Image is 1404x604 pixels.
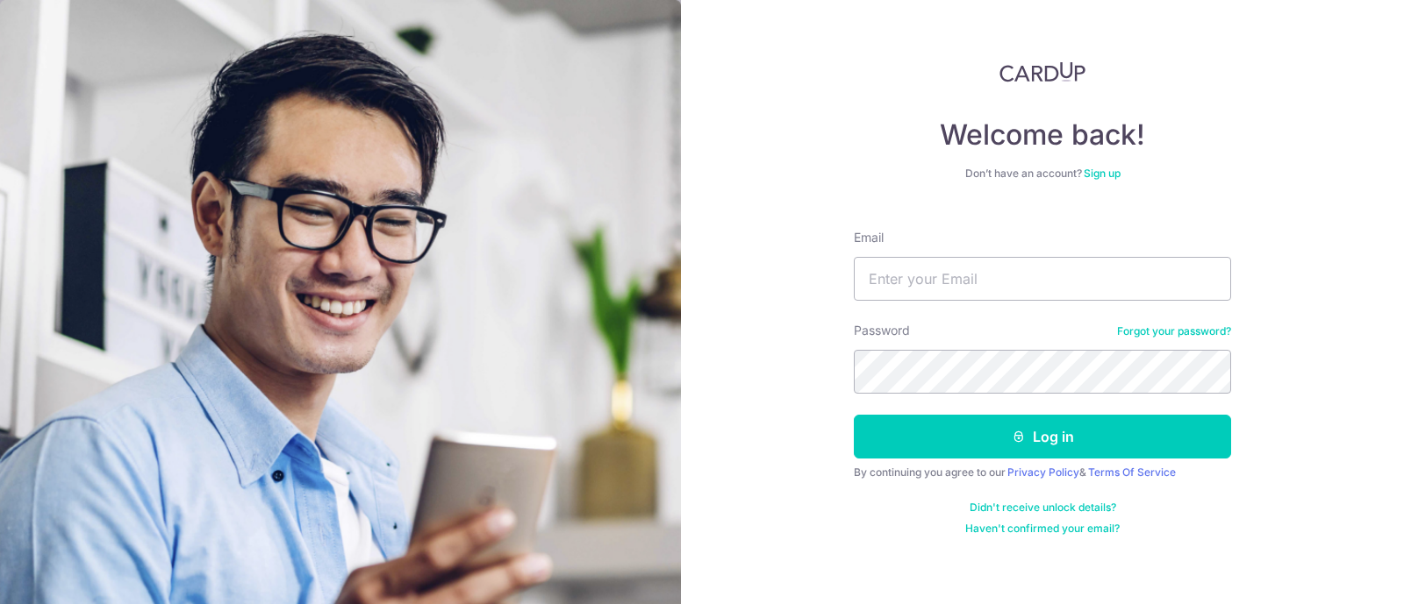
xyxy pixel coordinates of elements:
[1007,465,1079,479] a: Privacy Policy
[854,465,1231,480] div: By continuing you agree to our &
[1084,167,1121,180] a: Sign up
[970,501,1116,515] a: Didn't receive unlock details?
[854,167,1231,181] div: Don’t have an account?
[1088,465,1176,479] a: Terms Of Service
[854,117,1231,153] h4: Welcome back!
[854,257,1231,301] input: Enter your Email
[854,322,910,339] label: Password
[1117,324,1231,338] a: Forgot your password?
[854,229,884,246] label: Email
[854,415,1231,458] button: Log in
[965,522,1120,536] a: Haven't confirmed your email?
[999,61,1085,82] img: CardUp Logo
